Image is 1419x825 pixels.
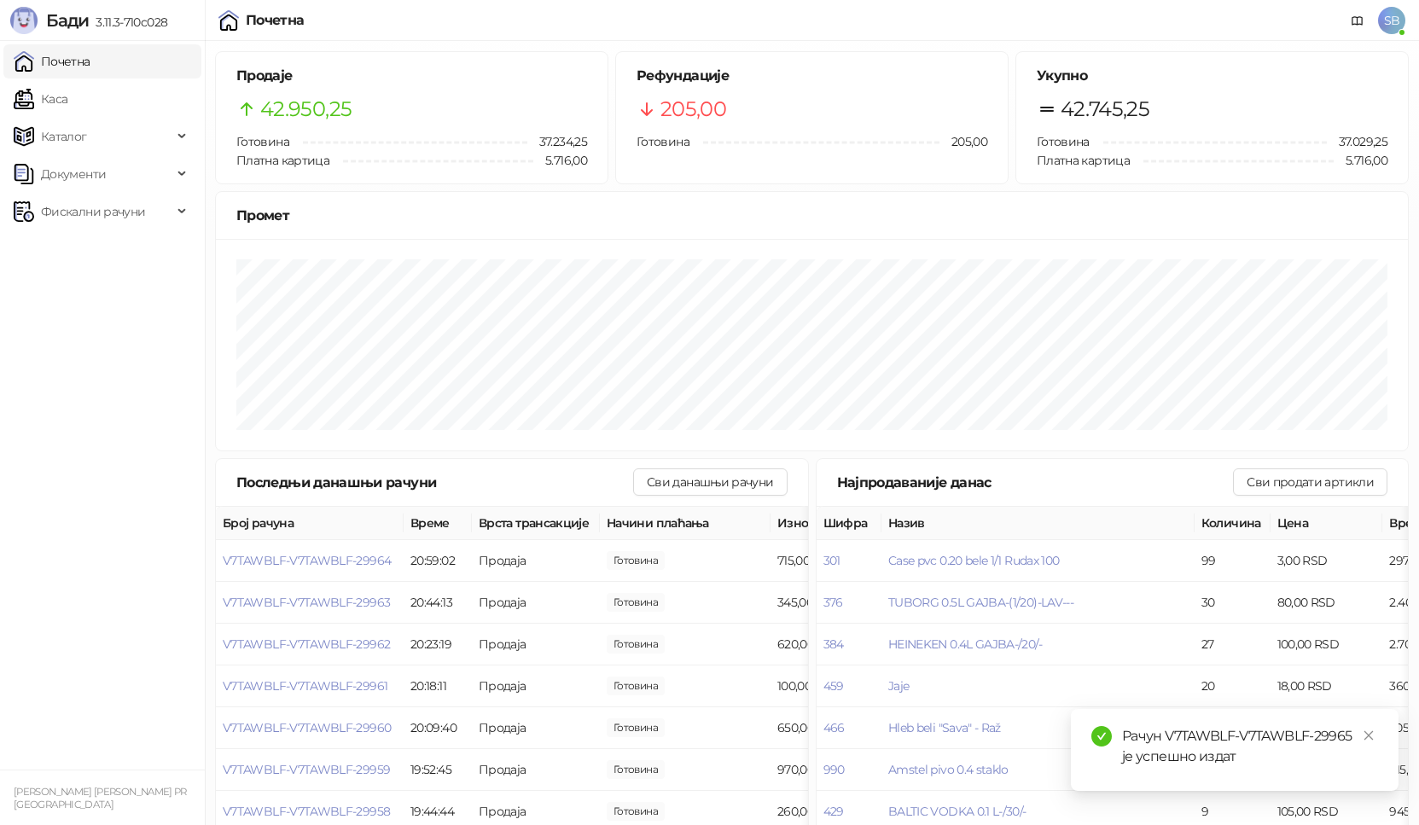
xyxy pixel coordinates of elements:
img: Logo [10,7,38,34]
th: Врста трансакције [472,507,600,540]
h5: Рефундације [637,66,987,86]
span: V7TAWBLF-V7TAWBLF-29958 [223,804,390,819]
span: 260,00 [607,802,665,821]
td: 30 [1195,582,1271,624]
td: 20:09:40 [404,707,472,749]
td: Продаја [472,582,600,624]
span: 205,00 [939,132,987,151]
h5: Укупно [1037,66,1387,86]
span: 620,00 [607,635,665,654]
td: 100,00 RSD [1271,624,1383,665]
button: Hleb beli "Sava" - Raž [888,720,1001,735]
span: Платна картица [236,153,329,168]
button: Сви данашњи рачуни [633,468,787,496]
button: Case pvc 0.20 bele 1/1 Rudax 100 [888,553,1060,568]
div: Најпродаваније данас [837,472,1234,493]
td: 19:52:45 [404,749,472,791]
span: Документи [41,157,106,191]
small: [PERSON_NAME] [PERSON_NAME] PR [GEOGRAPHIC_DATA] [14,786,187,810]
button: Jaje [888,678,909,694]
button: HEINEKEN 0.4L GAJBA-/20/- [888,636,1042,652]
button: 429 [823,804,844,819]
button: 466 [823,720,845,735]
button: V7TAWBLF-V7TAWBLF-29960 [223,720,391,735]
div: Почетна [246,14,305,27]
span: 42.745,25 [1061,93,1149,125]
button: 301 [823,553,840,568]
a: Почетна [14,44,90,78]
td: 715,00 RSD [771,540,899,582]
span: V7TAWBLF-V7TAWBLF-29964 [223,553,391,568]
button: Amstel pivo 0.4 staklo [888,762,1009,777]
span: Готовина [236,134,289,149]
th: Назив [881,507,1195,540]
button: 384 [823,636,844,652]
th: Време [404,507,472,540]
td: 62,00 RSD [1271,707,1383,749]
span: 205,00 [660,93,726,125]
td: Продаја [472,749,600,791]
span: 42.950,25 [260,93,352,125]
a: Каса [14,82,67,116]
span: Фискални рачуни [41,195,145,229]
td: Продаја [472,707,600,749]
button: V7TAWBLF-V7TAWBLF-29959 [223,762,390,777]
span: 970,00 [607,760,665,779]
span: SB [1378,7,1405,34]
td: 100,00 RSD [771,665,899,707]
td: 20:59:02 [404,540,472,582]
button: 990 [823,762,845,777]
th: Начини плаћања [600,507,771,540]
a: Close [1359,726,1378,745]
span: 100,00 [607,677,665,695]
button: TUBORG 0.5L GAJBA-(1/20)-LAV--- [888,595,1073,610]
span: Готовина [637,134,689,149]
div: Рачун V7TAWBLF-V7TAWBLF-29965 је успешно издат [1122,726,1378,767]
td: 18,00 RSD [1271,665,1383,707]
div: Промет [236,205,1387,226]
td: 20 [1195,665,1271,707]
td: 99 [1195,540,1271,582]
span: 650,00 [607,718,665,737]
td: 17 [1195,707,1271,749]
span: Бади [46,10,89,31]
th: Шифра [817,507,881,540]
span: 3.11.3-710c028 [89,15,167,30]
span: V7TAWBLF-V7TAWBLF-29962 [223,636,390,652]
th: Износ [771,507,899,540]
button: BALTIC VODKA 0.1 L-/30/- [888,804,1026,819]
span: 37.029,25 [1327,132,1387,151]
button: 376 [823,595,843,610]
td: Продаја [472,540,600,582]
span: Каталог [41,119,87,154]
td: 650,00 RSD [771,707,899,749]
h5: Продаје [236,66,587,86]
td: 20:23:19 [404,624,472,665]
span: 5.716,00 [1334,151,1387,170]
th: Цена [1271,507,1383,540]
span: Готовина [1037,134,1090,149]
span: 37.234,25 [527,132,587,151]
button: Сви продати артикли [1233,468,1387,496]
div: Последњи данашњи рачуни [236,472,633,493]
button: V7TAWBLF-V7TAWBLF-29961 [223,678,387,694]
th: Количина [1195,507,1271,540]
span: Платна картица [1037,153,1130,168]
td: 80,00 RSD [1271,582,1383,624]
td: Продаја [472,665,600,707]
th: Број рачуна [216,507,404,540]
button: 459 [823,678,844,694]
td: 3,00 RSD [1271,540,1383,582]
span: close [1363,729,1375,741]
td: Продаја [472,624,600,665]
td: 970,00 RSD [771,749,899,791]
td: 620,00 RSD [771,624,899,665]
